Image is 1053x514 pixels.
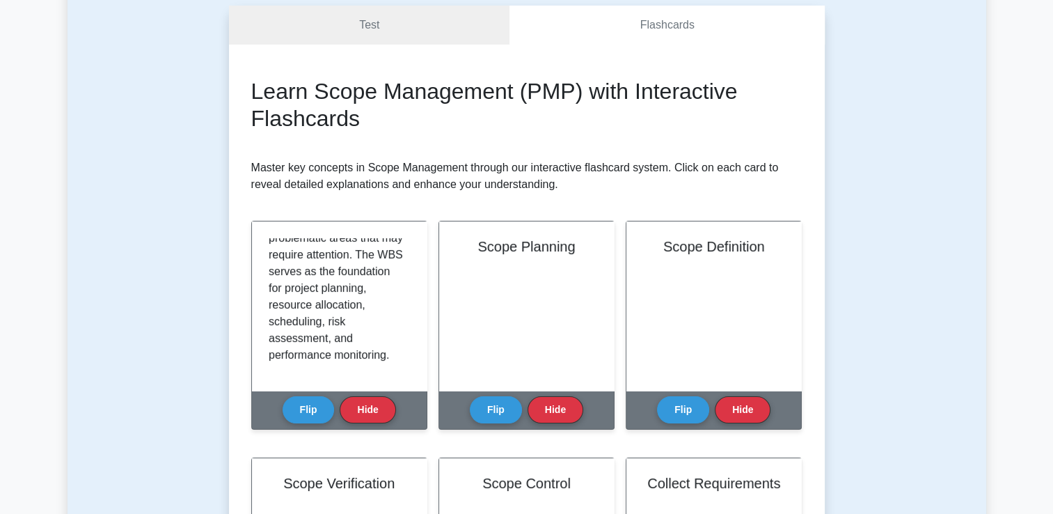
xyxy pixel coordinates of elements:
h2: Learn Scope Management (PMP) with Interactive Flashcards [251,78,802,132]
button: Flip [283,396,335,423]
button: Hide [340,396,395,423]
button: Flip [657,396,709,423]
button: Hide [715,396,770,423]
button: Hide [528,396,583,423]
p: Master key concepts in Scope Management through our interactive flashcard system. Click on each c... [251,159,802,193]
h2: Scope Planning [456,238,597,255]
h2: Scope Verification [269,475,410,492]
h2: Scope Control [456,475,597,492]
a: Flashcards [509,6,824,45]
a: Test [229,6,510,45]
h2: Scope Definition [643,238,784,255]
h2: Collect Requirements [643,475,784,492]
button: Flip [470,396,522,423]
